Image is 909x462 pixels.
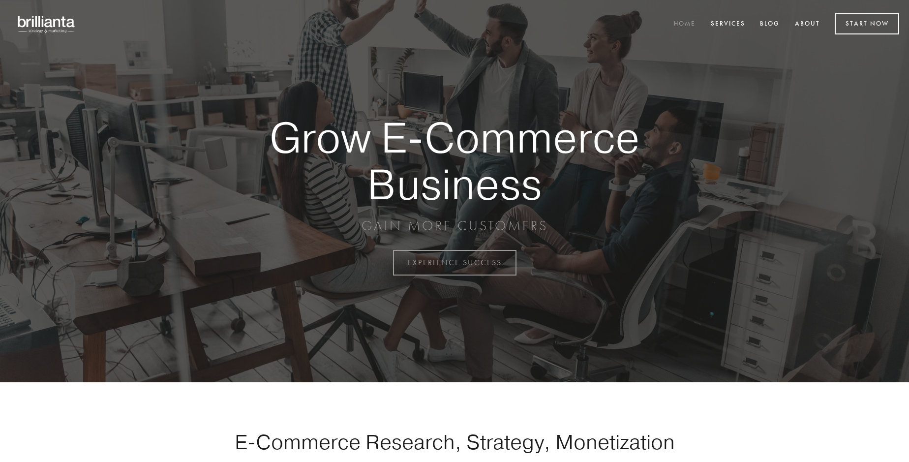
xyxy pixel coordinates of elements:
a: EXPERIENCE SUCCESS [393,250,516,276]
p: GAIN MORE CUSTOMERS [235,217,674,235]
a: Start Now [835,13,899,34]
img: brillianta - research, strategy, marketing [10,10,84,38]
a: About [788,16,826,32]
a: Home [667,16,702,32]
strong: Grow E-Commerce Business [235,114,674,207]
h1: E-Commerce Research, Strategy, Monetization [204,430,705,454]
a: Blog [754,16,786,32]
a: Services [704,16,752,32]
